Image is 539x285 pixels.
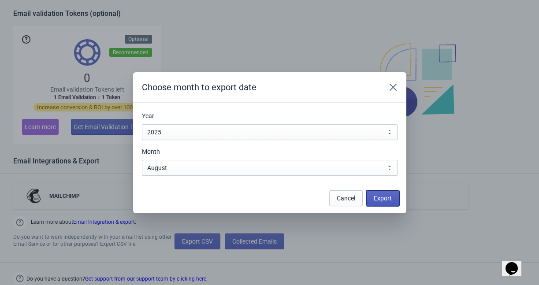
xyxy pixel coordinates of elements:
label: Year [142,111,154,120]
span: Cancel [337,195,355,202]
label: Month [142,147,160,156]
span: Export [374,195,392,202]
button: Cancel [329,190,363,206]
h2: Choose month to export date [142,81,376,93]
button: Export [366,190,399,206]
button: Close [385,79,401,95]
iframe: chat widget [502,250,530,276]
